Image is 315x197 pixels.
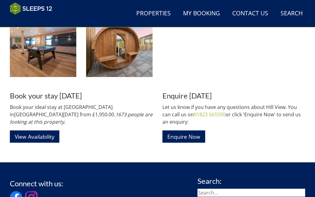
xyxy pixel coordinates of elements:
h3: Search: [197,177,305,185]
a: [GEOGRAPHIC_DATA] [14,111,63,118]
a: Search [278,7,305,21]
a: 01823 665500 [194,111,225,118]
a: My Booking [181,7,222,21]
img: Hill View - The barrel sauna is in the courtyard just outside the spa hall [86,11,153,77]
a: View Availability [10,130,59,142]
p: Book your ideal stay at [GEOGRAPHIC_DATA] in [DATE] from £1,950.00. [10,103,153,126]
a: Contact Us [230,7,271,21]
a: Properties [134,7,173,21]
h3: Connect with us: [10,180,63,187]
h3: Book your stay [DATE] [10,92,153,100]
p: Let us know if you have any questions about Hill View. You can call us on or click 'Enquire Now' ... [162,103,305,126]
img: Hill View - The games room has a 3-in-1 games table for pool, air hockey or table tennis [10,11,76,77]
h3: Enquire [DATE] [162,92,305,100]
iframe: Customer reviews powered by Trustpilot [7,18,71,24]
input: Search... [197,189,305,197]
a: Enquire Now [162,130,205,142]
img: Sleeps 12 [10,2,52,15]
i: 1673 people are looking at this property. [10,111,153,125]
